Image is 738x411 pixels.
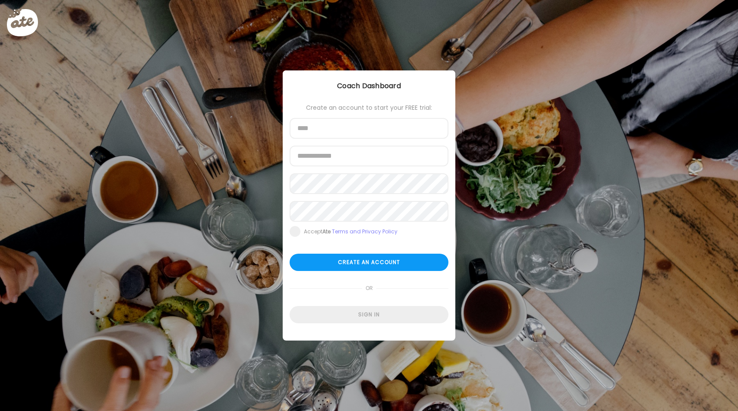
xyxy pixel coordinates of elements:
div: Accept [304,228,397,235]
span: or [362,280,376,297]
div: Create an account to start your FREE trial: [290,104,448,111]
div: Coach Dashboard [283,81,455,91]
b: Ate [322,228,331,235]
div: Create an account [290,254,448,271]
a: Terms and Privacy Policy [332,228,397,235]
div: Sign in [290,306,448,323]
